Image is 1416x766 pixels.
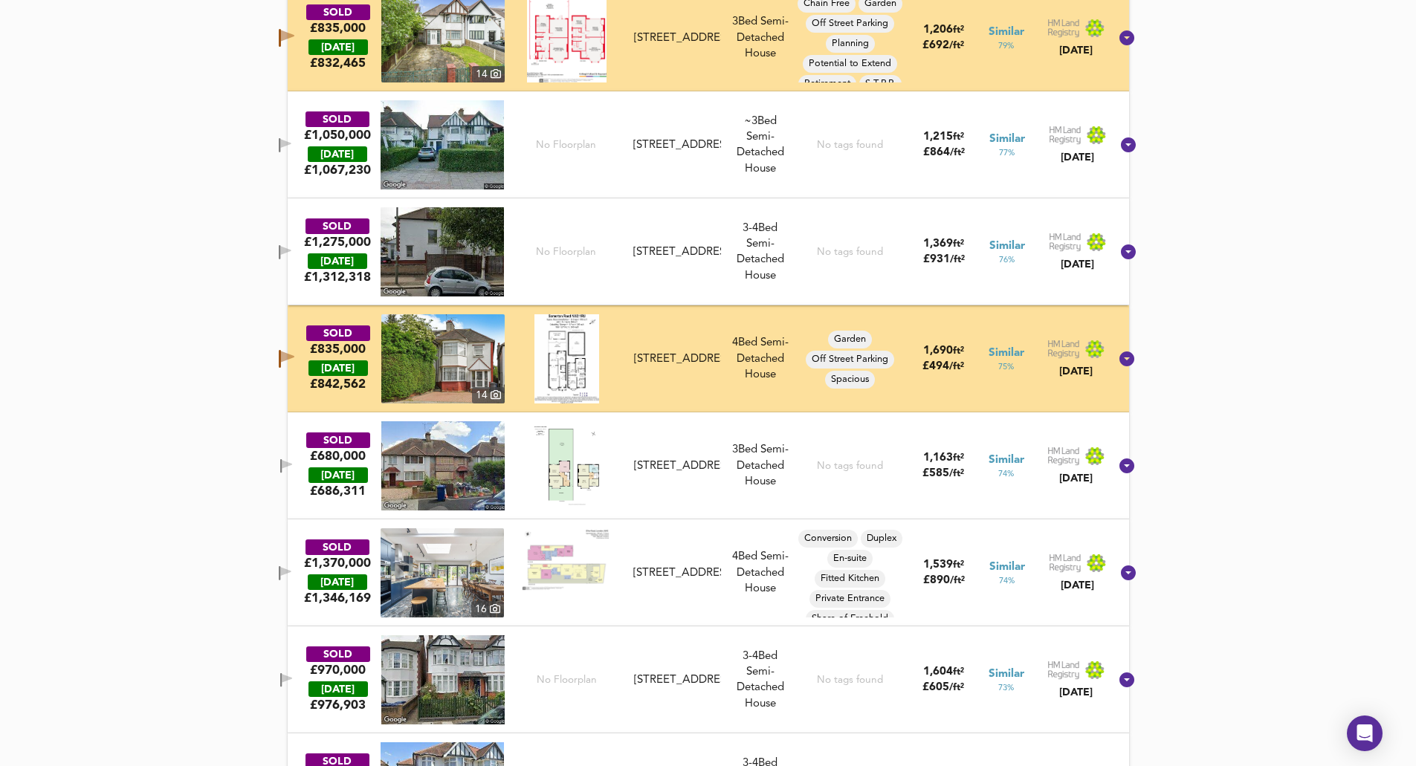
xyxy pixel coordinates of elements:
[521,528,610,591] img: Floorplan
[308,360,368,376] div: [DATE]
[472,66,505,82] div: 14
[1119,136,1137,154] svg: Show Details
[923,559,953,571] span: 1,539
[528,421,604,510] img: Floorplan
[628,672,726,688] div: 42 Caddington Road, NW2 1RS
[998,361,1014,373] span: 75 %
[288,91,1129,198] div: SOLD£1,050,000 [DATE]£1,067,230No Floorplan[STREET_ADDRESS]~3Bed Semi-Detached HouseNo tags found...
[825,371,875,389] div: Spacious
[826,37,875,51] span: Planning
[998,468,1014,480] span: 74 %
[536,245,596,259] span: No Floorplan
[634,30,720,46] div: [STREET_ADDRESS]
[304,590,371,606] span: £ 1,346,169
[308,253,367,269] div: [DATE]
[381,635,505,724] img: streetview
[537,673,597,687] span: No Floorplan
[1118,457,1136,475] svg: Show Details
[828,333,872,346] span: Garden
[310,341,366,357] div: £835,000
[288,305,1129,412] div: SOLD£835,000 [DATE]£842,562property thumbnail 14 Floorplan[STREET_ADDRESS]4Bed Semi-Detached Hous...
[1047,364,1105,379] div: [DATE]
[1047,19,1105,38] img: Land Registry
[999,575,1015,587] span: 74 %
[815,572,885,585] span: Fitted Kitchen
[310,448,366,464] div: £680,000
[727,114,794,129] div: We've estimated the total number of bedrooms from EPC data (6 heated rooms)
[471,601,504,617] div: 16
[305,218,369,234] div: SOLD
[310,55,366,71] span: £ 832,465
[861,532,902,545] span: Duplex
[817,459,883,473] div: No tags found
[534,314,600,403] img: Floorplan
[627,565,726,581] div: 17 Olive Road, NW2 6TY
[381,528,504,617] a: property thumbnail 16
[949,683,964,692] span: / ft²
[798,75,856,93] div: Retirement
[1047,685,1105,700] div: [DATE]
[989,666,1024,682] span: Similar
[859,75,902,93] div: S.T.P.P.
[806,353,894,366] span: Off Street Parking
[634,458,720,474] div: [STREET_ADDRESS]
[304,162,371,178] span: £ 1,067,230
[949,362,964,371] span: / ft²
[825,373,875,386] span: Spacious
[1047,340,1105,359] img: Land Registry
[806,15,894,33] div: Off Street Parking
[1047,447,1105,466] img: Land Registry
[989,559,1025,575] span: Similar
[817,245,883,259] div: No tags found
[381,100,504,189] img: streetview
[1049,126,1107,145] img: Land Registry
[827,552,873,565] span: En-suite
[1119,564,1137,582] svg: Show Details
[953,560,964,570] span: ft²
[989,132,1025,147] span: Similar
[727,649,794,713] div: Semi-Detached House
[950,148,965,158] span: / ft²
[627,244,726,260] div: 9 Dersingham Road, NW2 1SN
[953,346,964,356] span: ft²
[305,539,369,555] div: SOLD
[634,351,720,367] div: [STREET_ADDRESS]
[472,387,505,403] div: 14
[806,17,894,30] span: Off Street Parking
[308,146,367,162] div: [DATE]
[1049,554,1107,573] img: Land Registry
[306,325,370,341] div: SOLD
[727,442,794,490] div: 3 Bed Semi-Detached House
[815,570,885,588] div: Fitted Kitchen
[923,254,965,265] span: £ 931
[727,649,794,664] div: We've estimated the total number of bedrooms from EPC data (7 heated rooms)
[861,530,902,548] div: Duplex
[803,55,897,73] div: Potential to Extend
[310,483,366,499] span: £ 686,311
[953,453,964,463] span: ft²
[1049,233,1107,252] img: Land Registry
[922,361,964,372] span: £ 494
[381,207,504,296] img: streetview
[923,238,953,250] span: 1,369
[536,138,596,152] span: No Floorplan
[1049,150,1107,165] div: [DATE]
[633,244,720,260] div: [STREET_ADDRESS]
[727,335,794,383] div: 4 Bed Semi-Detached House
[923,575,965,586] span: £ 890
[304,234,371,250] div: £1,275,000
[989,238,1025,254] span: Similar
[798,77,856,91] span: Retirement
[817,673,883,687] div: No tags found
[999,147,1015,159] span: 77 %
[922,468,964,479] span: £ 585
[949,469,964,478] span: / ft²
[923,345,953,357] span: 1,690
[1118,350,1136,368] svg: Show Details
[817,138,883,152] div: No tags found
[381,421,505,510] img: streetview
[308,681,368,697] div: [DATE]
[999,254,1015,266] span: 76 %
[950,255,965,264] span: / ft²
[827,550,873,568] div: En-suite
